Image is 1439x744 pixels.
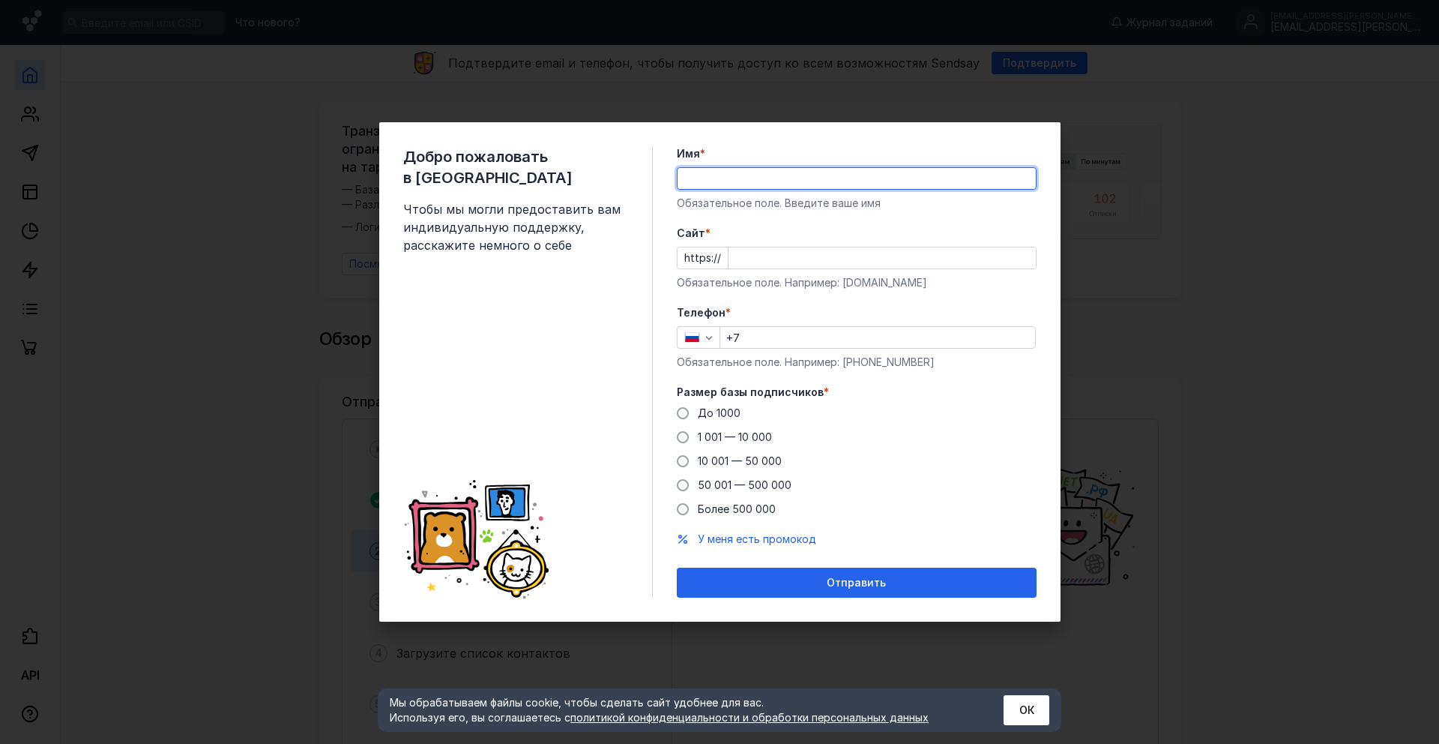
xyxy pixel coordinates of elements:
[698,532,816,545] span: У меня есть промокод
[698,478,791,491] span: 50 001 — 500 000
[390,695,967,725] div: Мы обрабатываем файлы cookie, чтобы сделать сайт удобнее для вас. Используя его, вы соглашаетесь c
[1004,695,1049,725] button: ОК
[403,146,628,188] span: Добро пожаловать в [GEOGRAPHIC_DATA]
[698,430,772,443] span: 1 001 — 10 000
[677,305,725,320] span: Телефон
[698,502,776,515] span: Более 500 000
[677,196,1037,211] div: Обязательное поле. Введите ваше имя
[698,454,782,467] span: 10 001 — 50 000
[570,711,929,724] a: политикой конфиденциальности и обработки персональных данных
[677,355,1037,370] div: Обязательное поле. Например: [PHONE_NUMBER]
[677,568,1037,598] button: Отправить
[698,532,816,547] button: У меня есть промокод
[698,406,740,419] span: До 1000
[827,577,886,589] span: Отправить
[403,200,628,254] span: Чтобы мы могли предоставить вам индивидуальную поддержку, расскажите немного о себе
[677,146,700,161] span: Имя
[677,226,705,241] span: Cайт
[677,275,1037,290] div: Обязательное поле. Например: [DOMAIN_NAME]
[677,385,824,400] span: Размер базы подписчиков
